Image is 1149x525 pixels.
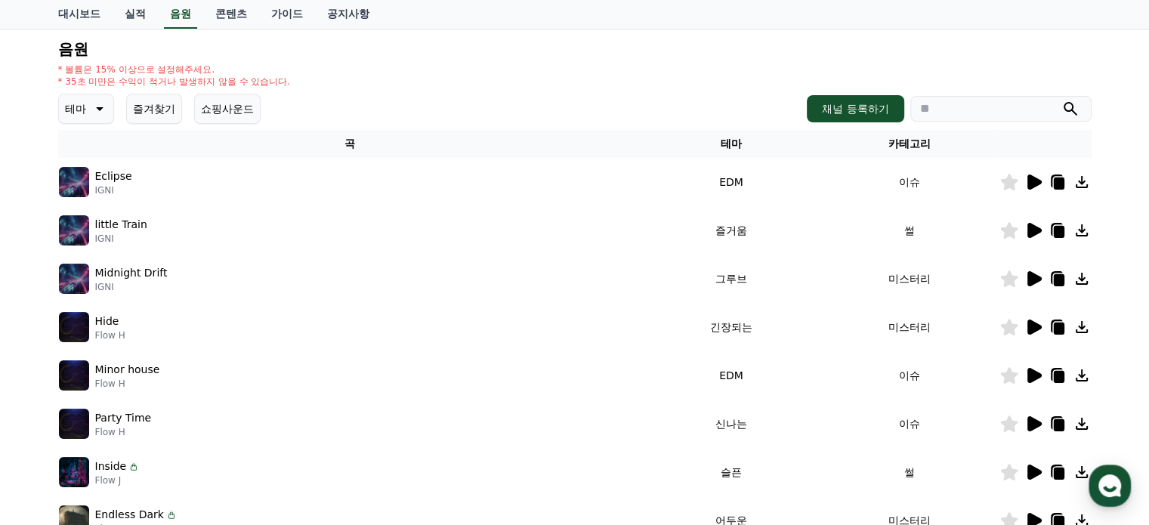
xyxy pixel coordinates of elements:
img: music [59,167,89,197]
th: 카테고리 [820,130,999,158]
p: Flow H [95,329,125,341]
p: Hide [95,313,119,329]
td: 신나는 [642,400,820,448]
img: music [59,457,89,487]
img: music [59,360,89,391]
a: 홈 [5,400,100,437]
td: 썰 [820,206,999,255]
p: IGNI [95,281,168,293]
p: * 35초 미만은 수익이 적거나 발생하지 않을 수 있습니다. [58,76,291,88]
td: 미스터리 [820,303,999,351]
button: 테마 [58,94,114,124]
a: 대화 [100,400,195,437]
p: * 볼륨은 15% 이상으로 설정해주세요. [58,63,291,76]
p: Midnight Drift [95,265,168,281]
img: music [59,409,89,439]
span: 대화 [138,423,156,435]
p: Flow J [95,474,141,486]
p: Party Time [95,410,152,426]
td: EDM [642,158,820,206]
img: music [59,215,89,246]
td: 긴장되는 [642,303,820,351]
p: IGNI [95,233,147,245]
p: Flow H [95,378,160,390]
span: 설정 [233,422,252,434]
p: Inside [95,459,127,474]
td: 그루브 [642,255,820,303]
p: IGNI [95,184,132,196]
button: 즐겨찾기 [126,94,182,124]
img: music [59,312,89,342]
td: 이슈 [820,351,999,400]
th: 곡 [58,130,642,158]
a: 설정 [195,400,290,437]
td: 이슈 [820,158,999,206]
p: Eclipse [95,168,132,184]
span: 홈 [48,422,57,434]
p: Flow H [95,426,152,438]
th: 테마 [642,130,820,158]
td: 미스터리 [820,255,999,303]
td: 슬픈 [642,448,820,496]
td: EDM [642,351,820,400]
h4: 음원 [58,41,1092,57]
p: Endless Dark [95,507,164,523]
p: 테마 [65,98,86,119]
img: music [59,264,89,294]
button: 쇼핑사운드 [194,94,261,124]
p: Minor house [95,362,160,378]
p: little Train [95,217,147,233]
td: 이슈 [820,400,999,448]
button: 채널 등록하기 [807,95,903,122]
td: 즐거움 [642,206,820,255]
td: 썰 [820,448,999,496]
